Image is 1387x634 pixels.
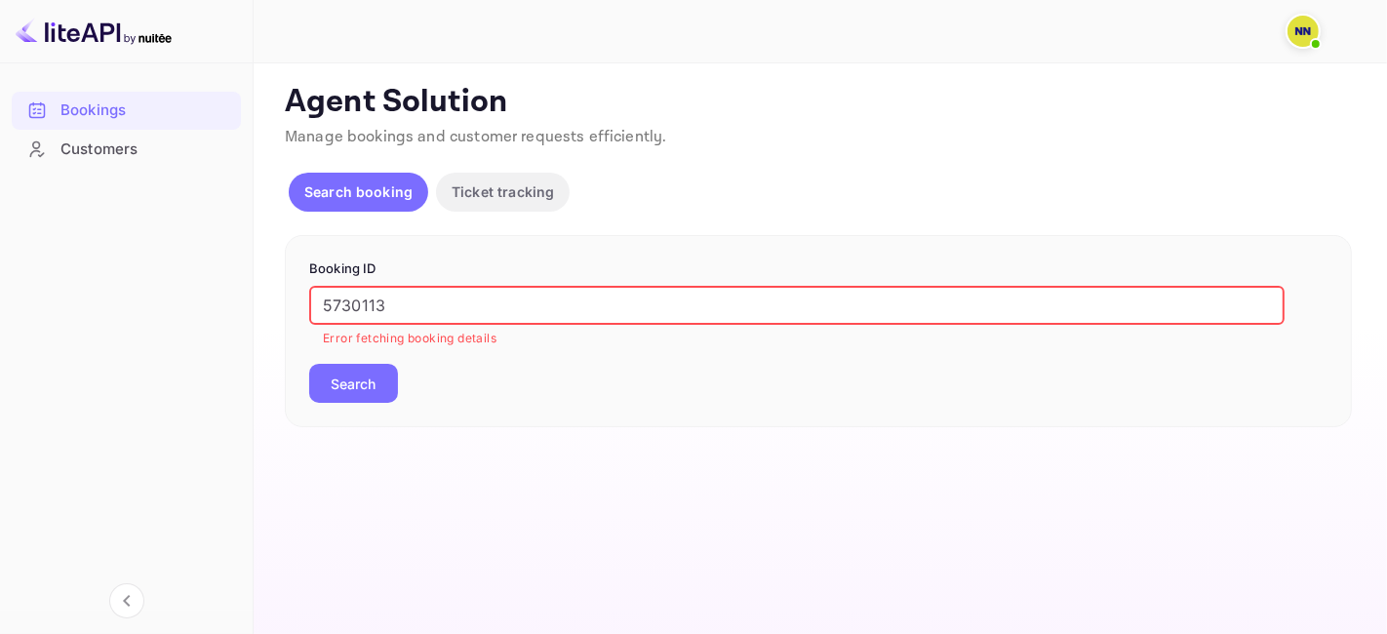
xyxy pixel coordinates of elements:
[16,16,172,47] img: LiteAPI logo
[309,364,398,403] button: Search
[309,286,1285,325] input: Enter Booking ID (e.g., 63782194)
[285,83,1352,122] p: Agent Solution
[60,99,231,122] div: Bookings
[12,131,241,167] a: Customers
[285,127,667,147] span: Manage bookings and customer requests efficiently.
[60,139,231,161] div: Customers
[12,92,241,130] div: Bookings
[12,131,241,169] div: Customers
[304,181,413,202] p: Search booking
[452,181,554,202] p: Ticket tracking
[323,329,1271,348] p: Error fetching booking details
[1288,16,1319,47] img: N/A N/A
[109,583,144,618] button: Collapse navigation
[309,259,1328,279] p: Booking ID
[12,92,241,128] a: Bookings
